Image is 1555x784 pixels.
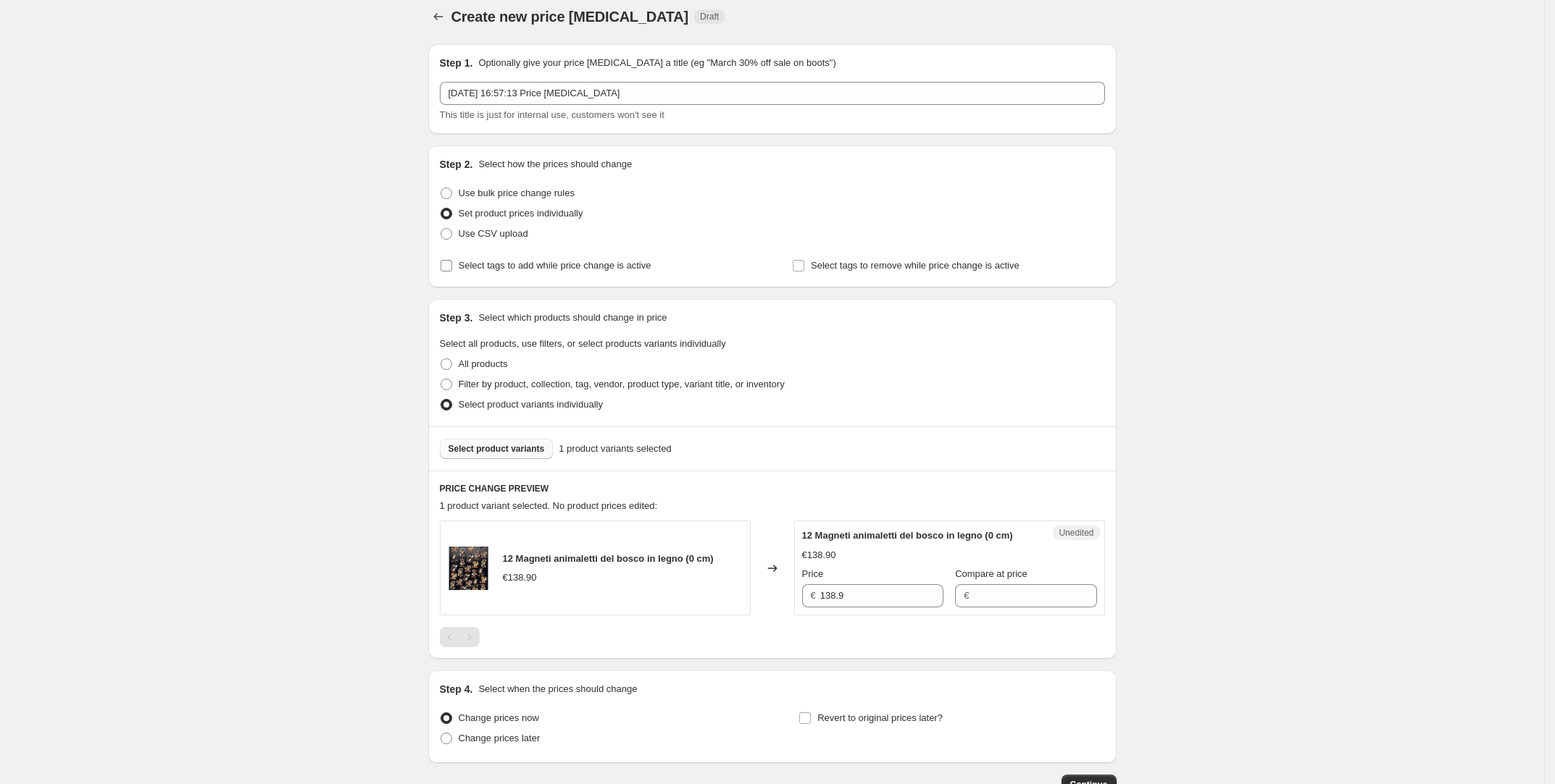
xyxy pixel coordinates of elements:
span: 1 product variants selected [559,442,671,456]
span: 1 product variant selected. No product prices edited: [440,500,658,511]
span: 12 Magneti animaletti del bosco in legno (0 cm) [503,553,714,564]
h2: Step 2. [440,157,473,172]
div: €138.90 [503,570,537,585]
p: Select when the prices should change [478,682,637,696]
span: 12 Magneti animaletti del bosco in legno (0 cm) [802,530,1013,541]
p: Optionally give your price [MEDICAL_DATA] a title (eg "March 30% off sale on boots") [478,56,835,70]
h2: Step 4. [440,682,473,696]
span: Filter by product, collection, tag, vendor, product type, variant title, or inventory [459,379,785,389]
h6: PRICE CHANGE PREVIEW [440,483,1105,494]
span: Unedited [1059,527,1093,539]
span: Select tags to remove while price change is active [811,260,1020,271]
p: Select which products should change in price [478,311,667,325]
span: Change prices now [459,712,539,723]
span: All products [459,358,508,369]
span: Change prices later [459,733,541,743]
span: Select product variants individually [459,399,603,410]
span: Create new price [MEDICAL_DATA] [451,9,689,25]
span: Draft [700,11,719,22]
input: 30% off holiday sale [440,82,1105,105]
span: Use CSV upload [459,228,528,239]
span: Revert to original prices later? [817,712,943,723]
button: Select product variants [440,439,554,459]
button: Price change jobs [428,7,449,27]
span: € [964,590,969,601]
img: 12285_80x.jpg [448,547,491,590]
span: € [811,590,816,601]
span: This title is just for internal use, customers won't see it [440,109,664,120]
nav: Pagination [440,627,480,647]
h2: Step 3. [440,311,473,325]
span: Select product variants [449,443,545,455]
span: Compare at price [955,568,1027,579]
p: Select how the prices should change [478,157,632,172]
div: €138.90 [802,548,836,562]
span: Select all products, use filters, or select products variants individually [440,338,726,349]
span: Price [802,568,824,579]
h2: Step 1. [440,56,473,70]
span: Set product prices individually [459,208,583,219]
span: Select tags to add while price change is active [459,260,651,271]
span: Use bulk price change rules [459,187,575,198]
